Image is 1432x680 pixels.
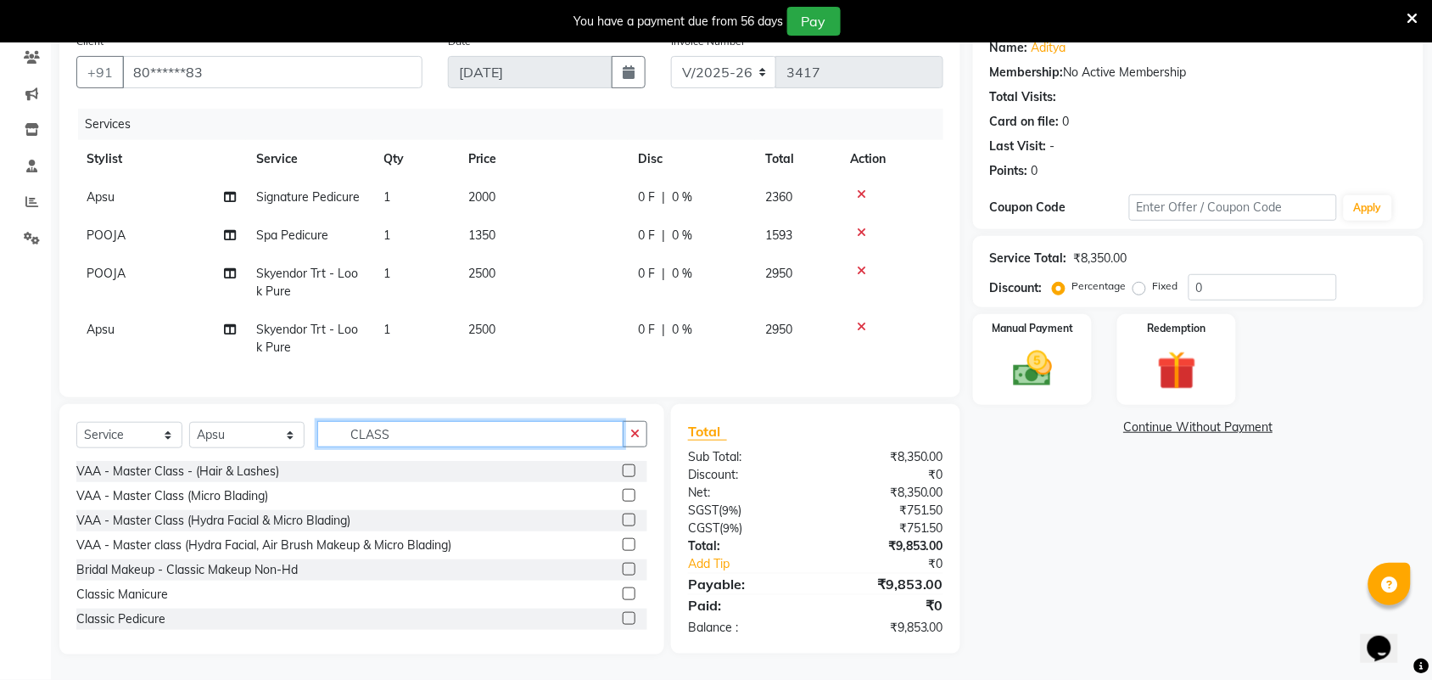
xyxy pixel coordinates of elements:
div: Name: [990,39,1028,57]
div: ₹8,350.00 [815,448,956,466]
span: 0 F [638,265,655,283]
span: 2360 [765,189,792,205]
span: 0 F [638,188,655,206]
span: 9% [723,521,739,535]
div: Sub Total: [675,448,816,466]
span: | [662,265,665,283]
span: 1350 [468,228,495,243]
span: Skyendor Trt - Look Pure [256,266,358,299]
div: VAA - Master class (Hydra Facial, Air Brush Makeup & Micro Blading) [76,537,451,554]
div: VAA - Master Class (Micro Blading) [76,487,268,505]
th: Qty [373,140,458,178]
input: Search by Name/Mobile/Email/Code [122,56,422,88]
div: VAA - Master Class (Hydra Facial & Micro Blading) [76,512,350,530]
span: 9% [722,503,738,517]
input: Enter Offer / Coupon Code [1129,194,1337,221]
label: Percentage [1072,278,1127,294]
span: SGST [688,503,719,518]
div: Card on file: [990,113,1060,131]
span: 1593 [765,228,792,243]
span: 1 [383,189,390,205]
span: | [662,227,665,244]
span: Spa Pedicure [256,228,328,243]
th: Disc [628,140,755,178]
span: 2950 [765,266,792,281]
div: Discount: [990,279,1043,297]
span: Signature Pedicure [256,189,360,205]
span: 1 [383,228,390,243]
th: Action [840,140,943,178]
div: Paid: [675,595,816,615]
div: ₹8,350.00 [815,484,956,502]
div: No Active Membership [990,64,1407,81]
label: Manual Payment [992,321,1073,336]
span: 0 F [638,227,655,244]
a: Aditya [1032,39,1066,57]
span: Apsu [87,189,115,205]
div: Membership: [990,64,1064,81]
span: 2000 [468,189,495,205]
span: Apsu [87,322,115,337]
span: 0 % [672,188,692,206]
span: 0 F [638,321,655,339]
th: Stylist [76,140,246,178]
img: _gift.svg [1145,346,1209,395]
div: Balance : [675,619,816,637]
span: CGST [688,520,719,536]
span: 0 % [672,265,692,283]
div: ₹751.50 [815,502,956,520]
a: Continue Without Payment [976,419,1420,436]
span: 0 % [672,321,692,339]
button: +91 [76,56,124,88]
span: 1 [383,266,390,281]
div: ( ) [675,502,816,520]
span: Skyendor Trt - Look Pure [256,322,358,355]
div: Classic Manicure [76,586,168,604]
a: Add Tip [675,555,839,573]
div: ₹9,853.00 [815,537,956,555]
div: Net: [675,484,816,502]
div: Last Visit: [990,138,1047,155]
label: Fixed [1153,278,1178,294]
span: 2500 [468,322,495,337]
iframe: chat widget [1361,612,1415,663]
th: Price [458,140,628,178]
div: ( ) [675,520,816,537]
div: You have a payment due from 56 days [574,13,784,31]
div: ₹751.50 [815,520,956,537]
div: ₹0 [815,595,956,615]
button: Apply [1344,195,1392,221]
div: Bridal Makeup - Classic Makeup Non-Hd [76,561,298,579]
div: Points: [990,162,1028,180]
span: POOJA [87,228,126,243]
div: ₹9,853.00 [815,574,956,594]
div: - [1050,138,1055,155]
span: 2500 [468,266,495,281]
div: VAA - Master Class - (Hair & Lashes) [76,463,279,480]
div: 0 [1032,162,1038,180]
div: ₹0 [815,466,956,484]
input: Search or Scan [317,421,624,447]
span: Total [688,423,727,441]
span: | [662,188,665,206]
div: Discount: [675,466,816,484]
span: 0 % [672,227,692,244]
img: _cash.svg [1001,346,1065,391]
span: POOJA [87,266,126,281]
span: 2950 [765,322,792,337]
button: Pay [787,7,841,36]
div: Payable: [675,574,816,594]
div: Service Total: [990,250,1067,267]
div: Classic Pedicure [76,610,165,628]
div: Total: [675,537,816,555]
div: ₹8,350.00 [1074,250,1127,267]
th: Service [246,140,373,178]
span: | [662,321,665,339]
th: Total [755,140,840,178]
div: 0 [1063,113,1070,131]
div: Coupon Code [990,199,1129,216]
label: Redemption [1148,321,1206,336]
span: 1 [383,322,390,337]
div: Services [78,109,956,140]
div: ₹0 [839,555,956,573]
